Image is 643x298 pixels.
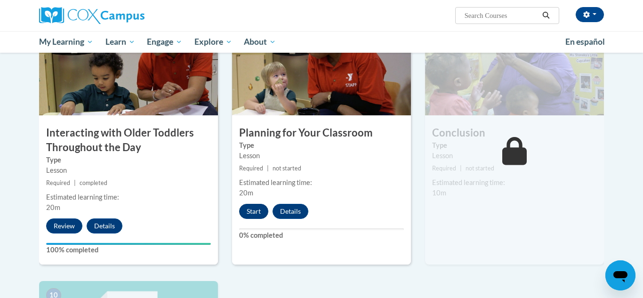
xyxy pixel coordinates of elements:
[432,177,597,188] div: Estimated learning time:
[232,126,411,140] h3: Planning for Your Classroom
[188,31,238,53] a: Explore
[273,204,308,219] button: Details
[232,21,411,115] img: Course Image
[39,36,93,48] span: My Learning
[87,218,122,234] button: Details
[46,179,70,186] span: Required
[141,31,188,53] a: Engage
[425,21,604,115] img: Course Image
[464,10,539,21] input: Search Courses
[25,31,618,53] div: Main menu
[432,189,446,197] span: 10m
[46,165,211,176] div: Lesson
[99,31,141,53] a: Learn
[33,31,99,53] a: My Learning
[46,192,211,202] div: Estimated learning time:
[46,245,211,255] label: 100% completed
[239,151,404,161] div: Lesson
[466,165,494,172] span: not started
[425,126,604,140] h3: Conclusion
[559,32,611,52] a: En español
[74,179,76,186] span: |
[39,7,145,24] img: Cox Campus
[147,36,182,48] span: Engage
[39,126,218,155] h3: Interacting with Older Toddlers Throughout the Day
[539,10,553,21] button: Search
[273,165,301,172] span: not started
[39,7,218,24] a: Cox Campus
[239,177,404,188] div: Estimated learning time:
[46,203,60,211] span: 20m
[432,140,597,151] label: Type
[460,165,462,172] span: |
[432,165,456,172] span: Required
[238,31,282,53] a: About
[239,204,268,219] button: Start
[565,37,605,47] span: En español
[605,260,635,290] iframe: Button to launch messaging window
[432,151,597,161] div: Lesson
[194,36,232,48] span: Explore
[239,230,404,241] label: 0% completed
[239,140,404,151] label: Type
[46,218,82,234] button: Review
[105,36,135,48] span: Learn
[244,36,276,48] span: About
[576,7,604,22] button: Account Settings
[267,165,269,172] span: |
[239,189,253,197] span: 20m
[80,179,107,186] span: completed
[39,21,218,115] img: Course Image
[46,155,211,165] label: Type
[239,165,263,172] span: Required
[46,243,211,245] div: Your progress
